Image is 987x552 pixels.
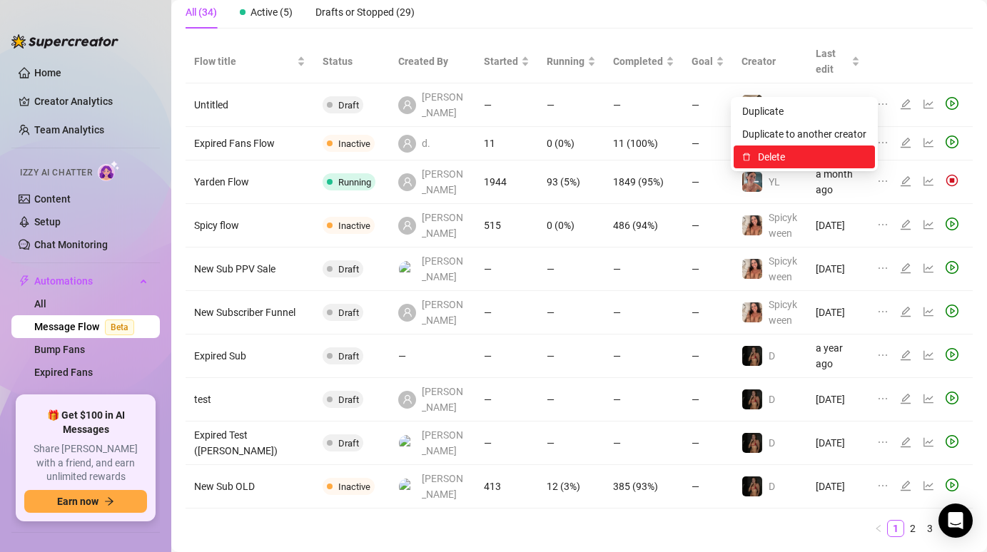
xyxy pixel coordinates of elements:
td: — [604,247,683,291]
span: Inactive [338,220,370,231]
span: play-circle [946,305,958,317]
span: Draft [338,351,359,362]
span: 🎁 Get $100 in AI Messages [24,409,147,436]
span: line-chart [923,480,934,491]
td: 12 (3%) [538,465,604,508]
td: 486 (94%) [604,204,683,247]
td: — [683,465,733,508]
td: [DATE] [807,378,869,421]
span: Draft [338,264,359,275]
td: 1944 [475,160,538,204]
span: D [769,481,775,492]
td: [DATE] [807,465,869,508]
td: [DATE] [807,204,869,247]
td: — [390,334,475,378]
td: — [475,421,538,465]
a: 1 [888,521,904,536]
span: [PERSON_NAME] [422,297,467,328]
span: line-chart [923,137,934,148]
th: Running [538,40,604,83]
td: — [683,334,733,378]
span: user [403,394,412,404]
span: play-circle [946,218,958,230]
td: 11 (100%) [604,127,683,160]
span: Last edit [816,46,849,77]
a: 2 [905,521,921,536]
img: AI Chatter [98,160,120,181]
span: [PERSON_NAME] [422,253,467,285]
td: New Sub PPV Sale [186,247,314,291]
img: Spicykween [742,259,762,279]
span: line-chart [923,219,934,230]
td: — [683,291,733,334]
span: [PERSON_NAME] [422,210,467,241]
td: 413 [475,465,538,508]
span: ellipsis [877,137,889,148]
span: Active (5) [250,6,293,18]
a: Creator Analytics [34,90,148,113]
td: — [475,334,538,378]
td: — [683,160,733,204]
span: delete [742,153,752,161]
span: ellipsis [877,480,889,491]
a: Content [34,193,71,205]
td: [DATE] [807,83,869,127]
a: Home [34,67,61,78]
td: — [475,378,538,421]
span: line-chart [923,262,934,274]
span: Draft [338,307,359,318]
span: Duplicate to another creator [742,126,866,142]
td: — [604,291,683,334]
span: edit [900,306,911,317]
span: ellipsis [877,393,889,404]
span: play-circle [946,392,958,404]
td: — [538,334,604,378]
td: 1849 (95%) [604,160,683,204]
span: user [403,307,412,317]
span: Draft [338,100,359,111]
td: test [186,378,314,421]
td: — [538,421,604,465]
img: D [742,389,762,409]
span: edit [900,436,911,448]
td: — [475,247,538,291]
span: Flow title [194,53,294,69]
span: Running [547,53,584,69]
td: 93 (5%) [538,160,604,204]
span: Running [338,177,371,188]
span: D [769,394,775,405]
li: 3 [921,520,938,537]
span: Completed [613,53,663,69]
td: [DATE] [807,247,869,291]
th: Last edit [807,40,869,83]
span: play-circle [946,136,958,148]
span: ellipsis [877,175,889,187]
span: line-chart [923,393,934,404]
a: Chat Monitoring [34,239,108,250]
td: 0 (0%) [538,204,604,247]
span: Spicykween [769,255,797,282]
img: Yumi [742,95,762,115]
span: edit [900,262,911,274]
td: 11 [475,127,538,160]
img: D [742,476,762,496]
span: edit [900,98,911,110]
span: YL [769,176,780,188]
a: All [34,298,46,310]
td: 0 (0%) [538,127,604,160]
span: play-circle [946,261,958,274]
span: ellipsis [877,306,889,317]
td: — [683,204,733,247]
th: Created By [390,40,475,83]
span: thunderbolt [19,275,30,287]
span: ellipsis [877,98,889,110]
img: Spicykween [742,302,762,322]
span: line-chart [923,436,934,448]
button: Earn nowarrow-right [24,490,147,513]
span: play-circle [946,348,958,361]
img: Marko [399,261,415,277]
span: Inactive [338,481,370,492]
span: Inactive [338,138,370,149]
img: Marko [399,435,415,451]
span: play-circle [946,97,958,110]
